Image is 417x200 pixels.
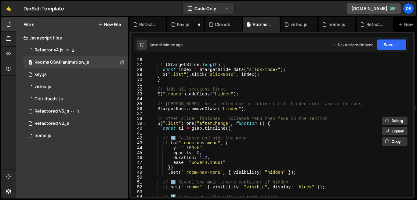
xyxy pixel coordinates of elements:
div: 37 [131,111,146,116]
span: 1 [77,109,79,114]
div: Rooms GSAP animation.js [34,60,89,65]
div: 53 [131,190,146,194]
div: 36 [131,106,146,111]
div: DarSidi Template [24,5,64,12]
a: [DOMAIN_NAME] [346,3,401,14]
span: 1 [29,61,32,65]
div: 41 [131,131,146,136]
div: Rooms GSAP animation.js [253,21,272,28]
div: Refactored V3.js [139,21,159,28]
div: home.js [34,133,51,139]
button: Save [377,39,407,50]
button: Debug [382,116,408,125]
div: 32 [131,87,146,92]
button: New File [98,22,121,27]
div: 50 [131,175,146,180]
div: 38 [131,116,146,121]
div: 15943/47622.js [24,56,128,69]
div: 39 [131,121,146,126]
span: 2 [72,48,74,53]
div: 15943/47785.js [24,69,128,81]
div: video.js [34,84,51,90]
div: 30 [131,77,146,82]
div: 52 [131,185,146,190]
div: 44 [131,146,146,150]
div: 54 [131,194,146,199]
div: Cloudbeds.js [215,21,234,28]
div: 27 [131,62,146,67]
div: 15943/47458.js [24,44,128,56]
div: 46 [131,155,146,160]
div: 33 [131,92,146,97]
div: 49 [131,170,146,175]
div: 15943/47442.js [24,105,128,117]
div: 31 [131,82,146,87]
div: Key.js [177,21,189,28]
div: 48 [131,165,146,170]
div: 42 [131,136,146,141]
div: Key.js [34,72,47,77]
div: 47 [131,160,146,165]
div: 28 [131,67,146,72]
div: home.js [328,21,345,28]
div: Refactor V4.js [366,21,386,28]
div: 15943/43581.js [24,81,128,93]
div: 51 [131,180,146,185]
div: 1 minute ago [161,42,183,47]
a: De [403,3,414,14]
div: Refactor V4.js [34,47,63,53]
div: 34 [131,97,146,102]
button: Copy [382,137,408,146]
div: 43 [131,141,146,146]
div: 26 [131,57,146,62]
div: 15943/45697.js [24,117,128,130]
button: Code Only [183,3,234,14]
a: 🤙 [1,1,16,16]
button: Explain [382,127,408,136]
div: Dev and prod in sync [332,42,373,47]
div: video.js [291,21,307,28]
div: 29 [131,72,146,77]
div: Refactored V3.js [34,109,69,114]
div: 15943/42886.js [24,130,128,142]
div: 35 [131,102,146,106]
div: Javascript files [16,32,128,44]
div: Cloudbeds.js [34,96,63,102]
h2: Files [24,21,34,28]
div: 45 [131,150,146,155]
div: Saved [150,42,183,47]
div: 15943/47638.js [24,93,128,105]
div: 40 [131,126,146,131]
div: Refactored V2.js [34,121,69,126]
